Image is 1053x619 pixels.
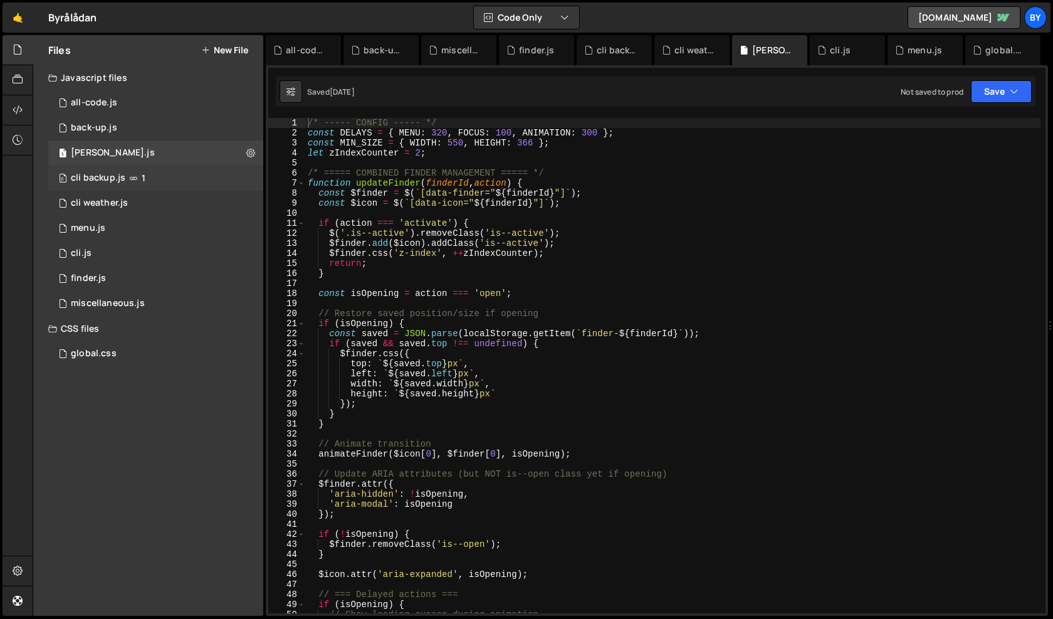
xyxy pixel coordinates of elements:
div: 44 [268,549,305,559]
div: cli weather.js [674,44,715,56]
div: 10338/45237.js [48,291,263,316]
a: [DOMAIN_NAME] [908,6,1020,29]
div: 36 [268,469,305,479]
div: global.css [71,348,117,359]
div: 28 [268,389,305,399]
div: 24 [268,349,305,359]
div: cli.js [830,44,851,56]
div: 47 [268,579,305,590]
div: 38 [268,489,305,499]
a: 🤙 [3,3,33,33]
div: 17 [268,278,305,288]
div: 26 [268,369,305,379]
div: 10 [268,208,305,218]
div: 15 [268,258,305,268]
button: Save [971,80,1032,103]
div: miscellaneous.js [441,44,481,56]
div: 10338/45273.js [48,140,263,166]
div: 11 [268,218,305,228]
h2: Files [48,43,71,57]
div: cli backup.js [597,44,637,56]
div: 10338/45238.js [48,216,263,241]
div: Not saved to prod [901,87,963,97]
div: 33 [268,439,305,449]
div: 21 [268,319,305,329]
div: 39 [268,499,305,509]
div: all-code.js [71,97,117,108]
div: cli backup.js [71,172,125,184]
div: 3 [268,138,305,148]
a: By [1024,6,1047,29]
div: finder.js [71,273,106,284]
div: 5 [268,158,305,168]
div: 13 [268,238,305,248]
div: 46 [268,569,305,579]
div: 19 [268,299,305,309]
div: 1 [268,118,305,128]
div: 35 [268,459,305,469]
div: back-up.js [364,44,404,56]
div: Saved [307,87,355,97]
div: all-code.js [286,44,326,56]
div: 10338/24192.css [48,341,263,366]
div: 6 [268,168,305,178]
div: CSS files [33,316,263,341]
div: 40 [268,509,305,519]
div: [PERSON_NAME].js [71,147,155,159]
div: global.css [985,44,1025,56]
div: [DATE] [330,87,355,97]
div: 43 [268,539,305,549]
div: 41 [268,519,305,529]
div: 27 [268,379,305,389]
div: miscellaneous.js [71,298,145,309]
div: 23 [268,339,305,349]
div: 7 [268,178,305,188]
div: 12 [268,228,305,238]
div: finder.js [519,44,554,56]
div: Javascript files [33,65,263,90]
div: 8 [268,188,305,198]
div: 45 [268,559,305,569]
div: 31 [268,419,305,429]
div: 49 [268,600,305,610]
div: 16 [268,268,305,278]
div: 10338/24973.js [48,266,263,291]
div: 37 [268,479,305,489]
div: 10338/45687.js [48,191,263,216]
span: 1 [142,173,145,183]
div: 18 [268,288,305,299]
div: 29 [268,399,305,409]
div: 32 [268,429,305,439]
div: 10338/35579.js [48,90,263,115]
div: cli.js [71,248,92,259]
div: menu.js [908,44,942,56]
div: 42 [268,529,305,539]
div: 10338/45267.js [48,115,263,140]
div: 9 [268,198,305,208]
div: 10338/23371.js [48,241,263,266]
div: 14 [268,248,305,258]
div: 30 [268,409,305,419]
div: 22 [268,329,305,339]
div: Byrålådan [48,10,97,25]
div: cli weather.js [71,198,128,209]
div: back-up.js [71,122,117,134]
div: 4 [268,148,305,158]
div: 10338/45688.js [48,166,263,191]
div: 25 [268,359,305,369]
div: 2 [268,128,305,138]
div: menu.js [71,223,105,234]
div: 48 [268,590,305,600]
div: [PERSON_NAME].js [752,44,792,56]
button: New File [201,45,248,55]
button: Code Only [474,6,579,29]
div: 34 [268,449,305,459]
span: 1 [59,149,66,159]
span: 0 [59,174,66,184]
div: 20 [268,309,305,319]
